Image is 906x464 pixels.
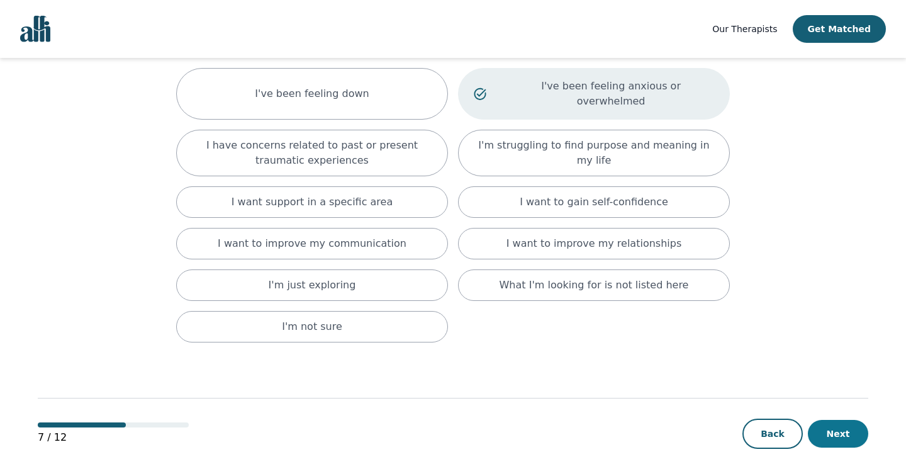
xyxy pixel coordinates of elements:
[255,86,369,101] p: I've been feeling down
[793,15,886,43] button: Get Matched
[282,319,342,334] p: I'm not sure
[232,195,393,210] p: I want support in a specific area
[269,278,356,293] p: I'm just exploring
[712,21,777,37] a: Our Therapists
[520,195,668,210] p: I want to gain self-confidence
[808,420,868,448] button: Next
[192,138,432,168] p: I have concerns related to past or present traumatic experiences
[742,419,803,449] button: Back
[506,236,681,251] p: I want to improve my relationships
[38,430,189,445] p: 7 / 12
[474,138,714,168] p: I'm struggling to find purpose and meaning in my life
[712,24,777,34] span: Our Therapists
[508,79,714,109] p: I've been feeling anxious or overwhelmed
[218,236,406,251] p: I want to improve my communication
[500,278,689,293] p: What I'm looking for is not listed here
[20,16,50,42] img: alli logo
